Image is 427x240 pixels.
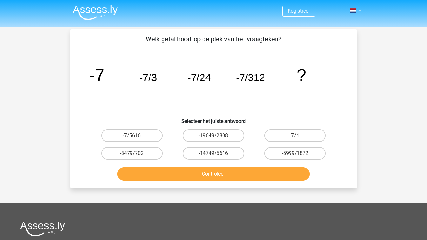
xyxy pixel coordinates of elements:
h6: Selecteer het juiste antwoord [81,113,347,124]
img: Assessly [73,5,118,20]
label: -19649/2808 [183,129,244,142]
tspan: ? [297,65,306,84]
label: -5999/1872 [264,147,326,160]
img: Assessly logo [20,221,65,236]
label: -3479/702 [101,147,163,160]
tspan: -7/312 [236,72,265,83]
label: 7/4 [264,129,326,142]
tspan: -7/3 [139,72,157,83]
label: -7/5616 [101,129,163,142]
p: Welk getal hoort op de plek van het vraagteken? [81,34,347,44]
tspan: -7/24 [187,72,210,83]
tspan: -7 [89,65,104,84]
label: -14749/5616 [183,147,244,160]
a: Registreer [288,8,310,14]
button: Controleer [117,167,310,181]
